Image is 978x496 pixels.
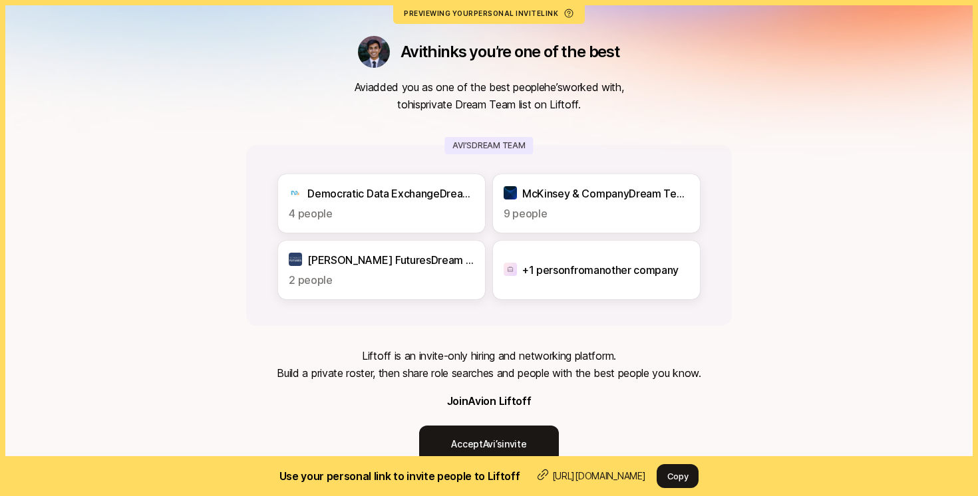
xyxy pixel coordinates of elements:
img: Contracting or other projects [504,263,517,276]
div: Previewing your link [404,8,558,19]
p: [URL][DOMAIN_NAME] [552,468,646,484]
p: + 1 person from another company [522,261,679,279]
p: 2 people [289,271,474,289]
img: Schmidt Futures [289,253,302,266]
p: Liftoff is an invite-only hiring and networking platform. Build a private roster, then share role... [277,347,701,382]
img: 4640b0e7_2b03_4c4f_be34_fa460c2e5c38.jpg [358,36,390,68]
a: AcceptAvi’sinvite [419,426,559,463]
p: Join Avi on Liftoff [447,392,532,410]
h2: Use your personal link to invite people to Liftoff [279,467,520,485]
p: Avi added you as one of the best people he’s worked with, to his private Dream Team list on Liftoff. [355,78,624,113]
span: personal invite [474,9,542,17]
img: Democratic Data Exchange [289,186,302,199]
p: [PERSON_NAME] Futures Dream Team [307,251,474,269]
p: McKinsey & Company Dream Team [522,185,689,202]
button: Copy [657,464,699,488]
img: McKinsey & Company [504,186,517,199]
p: Democratic Data Exchange Dream Team [307,185,474,202]
p: 4 people [289,205,474,222]
p: Avi’s Dream Team [444,137,533,154]
p: 9 people [504,205,689,222]
p: Avi thinks you’re one of the best [401,43,620,61]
